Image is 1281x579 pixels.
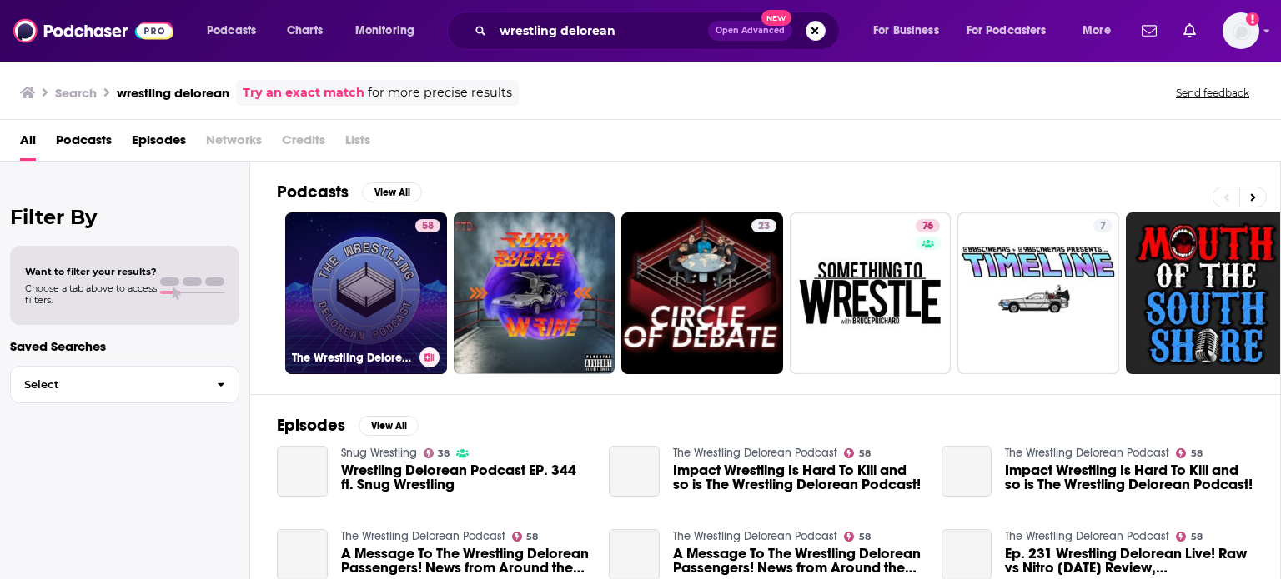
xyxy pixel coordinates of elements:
[195,17,278,44] button: open menu
[1246,12,1259,26] svg: Add a profile image
[844,448,871,458] a: 58
[1223,12,1259,49] button: Show profile menu
[1171,86,1254,100] button: Send feedback
[957,212,1119,374] a: 7
[790,212,952,374] a: 76
[10,205,239,229] h2: Filter By
[621,212,783,374] a: 23
[282,127,325,161] span: Credits
[673,463,922,492] a: Impact Wrestling Is Hard To Kill and so is The Wrestling Delorean Podcast!
[1135,17,1163,45] a: Show notifications dropdown
[277,182,349,202] h2: Podcasts
[1223,12,1259,49] span: Logged in as NickG
[292,351,413,365] h3: The Wrestling Delorean Podcast
[862,17,960,44] button: open menu
[277,415,345,436] h2: Episodes
[512,532,539,542] a: 58
[277,446,328,497] a: Wrestling Delorean Podcast EP. 344 ft. Snug Wrestling
[277,182,422,202] a: PodcastsView All
[844,532,871,542] a: 58
[11,379,203,390] span: Select
[1100,218,1106,235] span: 7
[1005,529,1169,543] a: The Wrestling Delorean Podcast
[20,127,36,161] a: All
[873,19,939,42] span: For Business
[967,19,1047,42] span: For Podcasters
[1191,450,1203,457] span: 58
[758,218,770,235] span: 23
[13,15,173,47] img: Podchaser - Follow, Share and Rate Podcasts
[55,85,97,101] h3: Search
[716,27,785,35] span: Open Advanced
[673,446,837,460] a: The Wrestling Delorean Podcast
[922,218,933,235] span: 76
[243,83,364,102] a: Try an exact match
[344,17,436,44] button: open menu
[1005,446,1169,460] a: The Wrestling Delorean Podcast
[368,83,512,102] span: for more precise results
[708,21,792,41] button: Open AdvancedNew
[341,529,505,543] a: The Wrestling Delorean Podcast
[117,85,229,101] h3: wrestling delorean
[287,19,323,42] span: Charts
[276,17,333,44] a: Charts
[355,19,414,42] span: Monitoring
[25,282,157,306] span: Choose a tab above to access filters.
[1083,19,1111,42] span: More
[206,127,262,161] span: Networks
[493,17,708,44] input: Search podcasts, credits, & more...
[942,446,992,497] a: Impact Wrestling Is Hard To Kill and so is The Wrestling Delorean Podcast!
[916,219,940,232] a: 76
[341,547,590,575] a: A Message To The Wrestling Delorean Passengers! News from Around the Wrestling World and TNA Impa...
[609,446,660,497] a: Impact Wrestling Is Hard To Kill and so is The Wrestling Delorean Podcast!
[1005,547,1253,575] a: Ep. 231 Wrestling Delorean Live! Raw vs Nitro 9-22-1997 Review, Karrion Kross Return, AEW Problems
[415,219,440,232] a: 58
[341,446,417,460] a: Snug Wrestling
[345,127,370,161] span: Lists
[859,533,871,541] span: 58
[526,533,538,541] span: 58
[1005,547,1253,575] span: Ep. 231 Wrestling Delorean Live! Raw vs Nitro [DATE] Review, [PERSON_NAME] Return, AEW Problems
[859,450,871,457] span: 58
[751,219,776,232] a: 23
[463,12,856,50] div: Search podcasts, credits, & more...
[1191,533,1203,541] span: 58
[10,338,239,354] p: Saved Searches
[673,529,837,543] a: The Wrestling Delorean Podcast
[285,212,447,374] a: 58The Wrestling Delorean Podcast
[1093,219,1113,232] a: 7
[1176,448,1203,458] a: 58
[25,266,157,277] span: Want to filter your results?
[207,19,256,42] span: Podcasts
[1223,12,1259,49] img: User Profile
[362,182,422,202] button: View All
[422,218,434,235] span: 58
[761,10,791,26] span: New
[10,366,239,403] button: Select
[1071,17,1132,44] button: open menu
[359,416,419,436] button: View All
[673,547,922,575] a: A Message To The Wrestling Delorean Passengers! News from Around the Wrestling World and TNA Impa...
[277,415,419,436] a: EpisodesView All
[1177,17,1203,45] a: Show notifications dropdown
[132,127,186,161] a: Episodes
[956,17,1071,44] button: open menu
[424,448,450,458] a: 38
[1176,532,1203,542] a: 58
[1005,463,1253,492] a: Impact Wrestling Is Hard To Kill and so is The Wrestling Delorean Podcast!
[56,127,112,161] a: Podcasts
[341,463,590,492] a: Wrestling Delorean Podcast EP. 344 ft. Snug Wrestling
[438,450,450,457] span: 38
